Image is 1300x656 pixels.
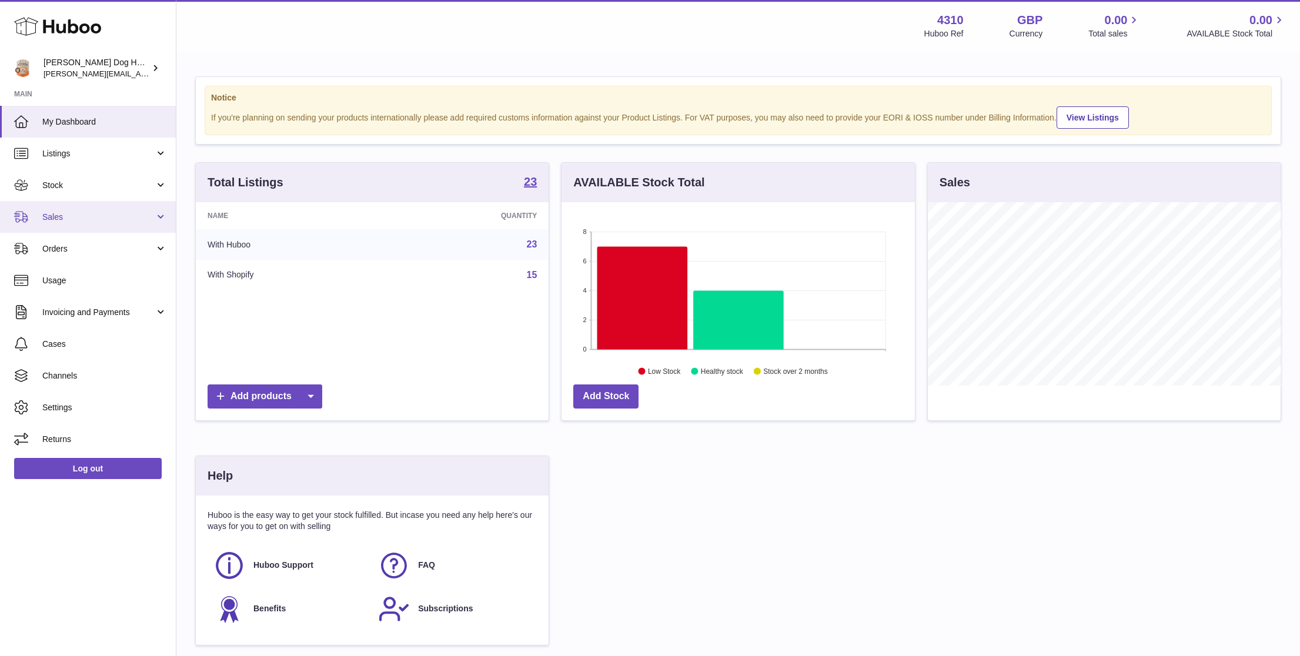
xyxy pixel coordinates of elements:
span: Orders [42,243,155,255]
text: 2 [583,316,587,323]
a: Add Stock [573,384,639,409]
a: 15 [527,270,537,280]
text: 8 [583,228,587,235]
h3: Help [208,468,233,484]
span: My Dashboard [42,116,167,128]
text: 4 [583,287,587,294]
a: FAQ [378,550,531,581]
span: Total sales [1088,28,1141,39]
span: Invoicing and Payments [42,307,155,318]
div: If you're planning on sending your products internationally please add required customs informati... [211,105,1265,129]
th: Quantity [386,202,549,229]
a: View Listings [1057,106,1129,129]
span: [PERSON_NAME][EMAIL_ADDRESS][DOMAIN_NAME] [44,69,236,78]
text: Low Stock [648,367,681,376]
div: [PERSON_NAME] Dog House [44,57,149,79]
text: Healthy stock [701,367,744,376]
img: toby@hackneydoghouse.com [14,59,32,77]
a: Add products [208,384,322,409]
a: Benefits [213,593,366,625]
td: With Shopify [196,260,386,290]
span: Listings [42,148,155,159]
a: Huboo Support [213,550,366,581]
div: Huboo Ref [924,28,964,39]
div: Currency [1010,28,1043,39]
strong: Notice [211,92,1265,103]
th: Name [196,202,386,229]
text: 0 [583,346,587,353]
td: With Huboo [196,229,386,260]
span: Usage [42,275,167,286]
span: Stock [42,180,155,191]
a: 23 [527,239,537,249]
span: 0.00 [1249,12,1272,28]
span: Settings [42,402,167,413]
span: Subscriptions [418,603,473,614]
p: Huboo is the easy way to get your stock fulfilled. But incase you need any help here's our ways f... [208,510,537,532]
span: AVAILABLE Stock Total [1187,28,1286,39]
span: 0.00 [1105,12,1128,28]
a: Log out [14,458,162,479]
h3: Sales [940,175,970,190]
span: FAQ [418,560,435,571]
span: Channels [42,370,167,381]
strong: 4310 [937,12,964,28]
text: Stock over 2 months [764,367,828,376]
span: Sales [42,212,155,223]
span: Huboo Support [253,560,313,571]
a: 23 [524,176,537,190]
a: 0.00 AVAILABLE Stock Total [1187,12,1286,39]
h3: Total Listings [208,175,283,190]
strong: GBP [1017,12,1042,28]
a: 0.00 Total sales [1088,12,1141,39]
a: Subscriptions [378,593,531,625]
strong: 23 [524,176,537,188]
text: 6 [583,257,587,265]
span: Returns [42,434,167,445]
span: Benefits [253,603,286,614]
span: Cases [42,339,167,350]
h3: AVAILABLE Stock Total [573,175,704,190]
